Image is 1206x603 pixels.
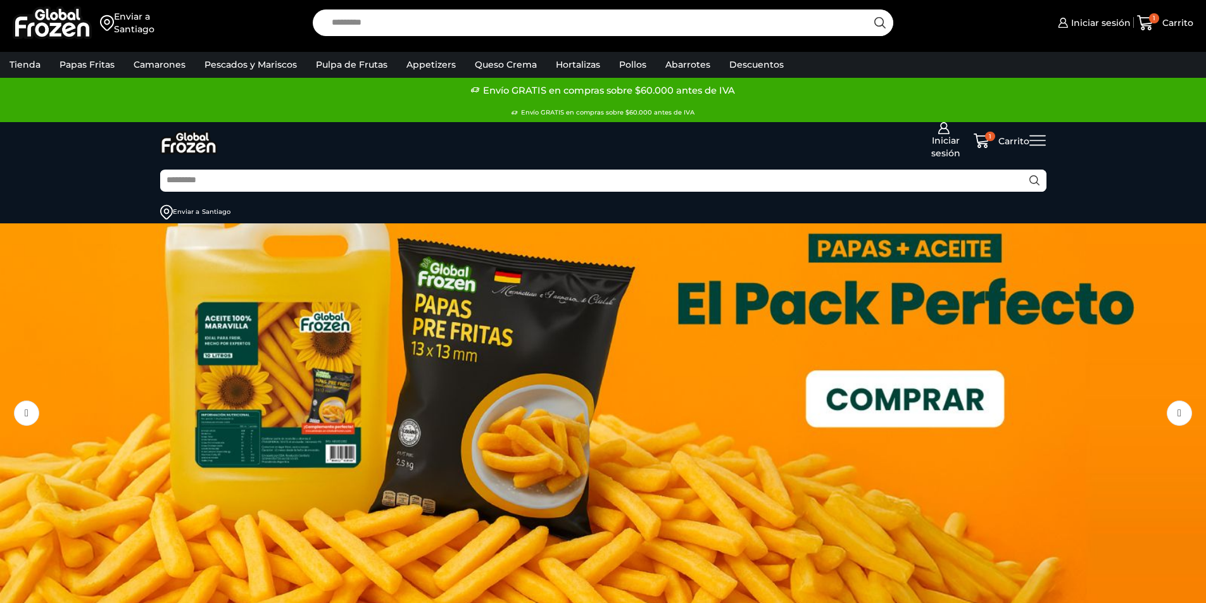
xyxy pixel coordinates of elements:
a: 1 Carrito [1137,8,1193,38]
div: Enviar a [173,208,199,216]
a: 1 Carrito [974,133,1029,149]
span: Iniciar sesión [1068,16,1131,29]
button: Search button [1023,170,1046,192]
a: Pollos [613,53,653,77]
span: Envío GRATIS en compras sobre $60.000 antes de IVA [518,103,694,122]
a: Tienda [3,53,47,77]
div: Previous slide [14,401,39,426]
a: Iniciar sesión [914,122,974,160]
div: Next slide [1167,401,1192,426]
div: Santiago [114,23,154,35]
div: Enviar a [114,10,154,23]
a: Pulpa de Frutas [310,53,394,77]
span: 1 [985,132,995,142]
span: 1 [1149,13,1159,23]
a: Hortalizas [550,53,606,77]
a: Descuentos [723,53,790,77]
a: Abarrotes [659,53,717,77]
img: address-field-icon.svg [100,10,114,35]
a: Pescados y Mariscos [198,53,303,77]
img: address-field-icon.svg [160,204,173,220]
a: Iniciar sesión [1055,10,1130,35]
div: 2 / 3 [2,81,1204,100]
a: Papas Fritas [53,53,121,77]
a: Camarones [127,53,192,77]
span: Envío GRATIS en compras sobre $60.000 antes de IVA [480,81,735,100]
span: Carrito [1159,16,1193,29]
div: Santiago [202,208,230,216]
a: Queso Crema [468,53,543,77]
span: Iniciar sesión [914,134,974,159]
span: Carrito [995,135,1029,147]
button: Search button [867,9,893,36]
a: Appetizers [400,53,462,77]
